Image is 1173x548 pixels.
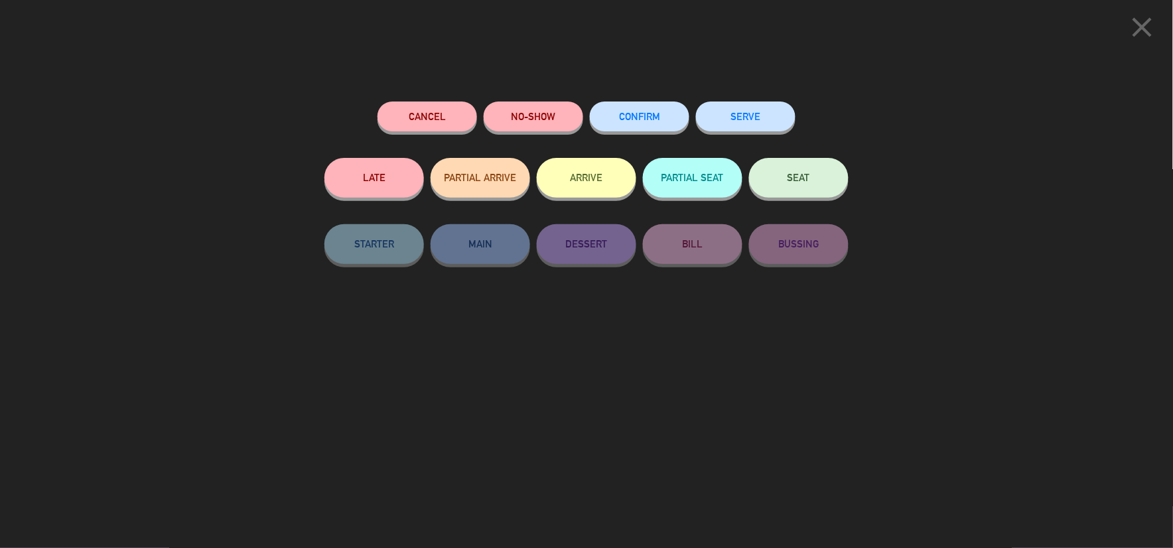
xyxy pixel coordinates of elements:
button: ARRIVE [537,158,636,198]
button: SEAT [749,158,849,198]
button: NO-SHOW [484,102,583,131]
span: PARTIAL ARRIVE [445,172,517,183]
button: LATE [324,158,424,198]
button: SERVE [696,102,795,131]
span: CONFIRM [619,111,660,122]
button: STARTER [324,224,424,264]
button: Cancel [378,102,477,131]
button: PARTIAL SEAT [643,158,742,198]
button: CONFIRM [590,102,689,131]
button: MAIN [431,224,530,264]
button: close [1122,10,1163,49]
span: SEAT [788,172,810,183]
button: BILL [643,224,742,264]
button: PARTIAL ARRIVE [431,158,530,198]
button: DESSERT [537,224,636,264]
i: close [1126,11,1159,44]
button: BUSSING [749,224,849,264]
